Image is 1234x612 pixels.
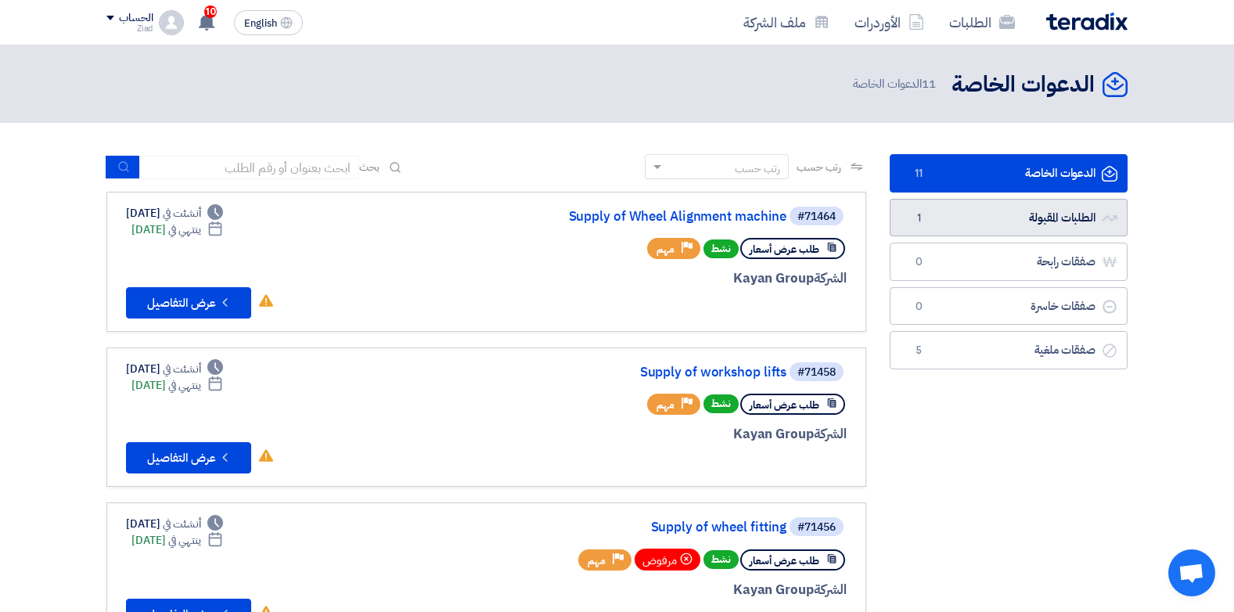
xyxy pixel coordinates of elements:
a: Supply of Wheel Alignment machine [473,210,786,224]
span: 0 [909,299,928,315]
span: ينتهي في [168,221,200,238]
span: رتب حسب [797,159,841,175]
span: طلب عرض أسعار [750,398,819,412]
div: مرفوض [635,549,700,571]
span: مهم [588,553,606,568]
a: الأوردرات [842,4,937,41]
span: أنشئت في [163,205,200,221]
span: 11 [909,166,928,182]
span: الشركة [814,580,847,599]
div: Kayan Group [470,268,847,289]
a: الطلبات المقبولة1 [890,199,1128,237]
div: #71456 [797,522,836,533]
div: #71464 [797,211,836,222]
div: Ziad [106,24,153,33]
span: طلب عرض أسعار [750,553,819,568]
a: الدعوات الخاصة11 [890,154,1128,193]
div: [DATE] [126,205,223,221]
div: #71458 [797,367,836,378]
a: صفقات رابحة0 [890,243,1128,281]
div: الحساب [119,12,153,25]
div: [DATE] [126,516,223,532]
span: 0 [909,254,928,270]
img: Teradix logo [1046,13,1128,31]
img: profile_test.png [159,10,184,35]
a: الطلبات [937,4,1027,41]
span: نشط [703,239,739,258]
span: الدعوات الخاصة [853,75,939,93]
span: نشط [703,550,739,569]
button: عرض التفاصيل [126,287,251,319]
a: صفقات خاسرة0 [890,287,1128,326]
span: الشركة [814,268,847,288]
a: Supply of wheel fitting [473,520,786,535]
span: بحث [359,159,380,175]
span: نشط [703,394,739,413]
div: Kayan Group [470,580,847,600]
div: Open chat [1168,549,1215,596]
div: رتب حسب [735,160,780,177]
span: 5 [909,343,928,358]
div: [DATE] [126,361,223,377]
div: [DATE] [131,532,223,549]
span: 11 [922,75,936,92]
span: ينتهي في [168,377,200,394]
div: [DATE] [131,221,223,238]
span: مهم [657,398,675,412]
span: ينتهي في [168,532,200,549]
span: أنشئت في [163,361,200,377]
span: الشركة [814,424,847,444]
button: English [234,10,303,35]
span: أنشئت في [163,516,200,532]
div: Kayan Group [470,424,847,445]
a: صفقات ملغية5 [890,331,1128,369]
div: [DATE] [131,377,223,394]
span: 10 [204,5,217,18]
span: طلب عرض أسعار [750,242,819,257]
a: Supply of workshop lifts [473,365,786,380]
h2: الدعوات الخاصة [952,70,1095,100]
span: English [244,18,277,29]
span: مهم [657,242,675,257]
button: عرض التفاصيل [126,442,251,473]
input: ابحث بعنوان أو رقم الطلب [140,156,359,179]
span: 1 [909,211,928,226]
a: ملف الشركة [731,4,842,41]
